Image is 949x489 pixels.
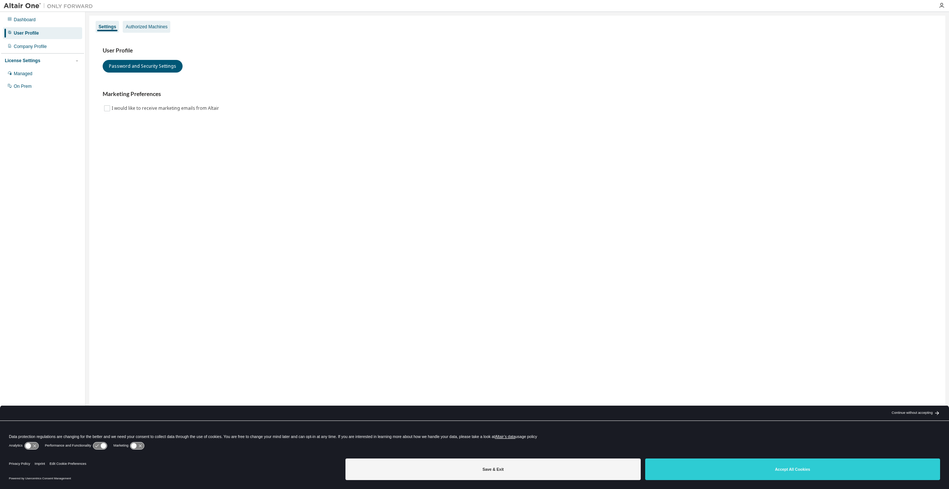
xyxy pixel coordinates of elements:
div: License Settings [5,58,40,64]
img: Altair One [4,2,97,10]
div: Company Profile [14,44,47,49]
h3: Marketing Preferences [103,90,932,98]
button: Password and Security Settings [103,60,183,73]
div: Dashboard [14,17,36,23]
h3: User Profile [103,47,932,54]
div: User Profile [14,30,39,36]
label: I would like to receive marketing emails from Altair [112,104,221,113]
div: Managed [14,71,32,77]
div: Authorized Machines [126,24,167,30]
div: Settings [99,24,116,30]
div: On Prem [14,83,32,89]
